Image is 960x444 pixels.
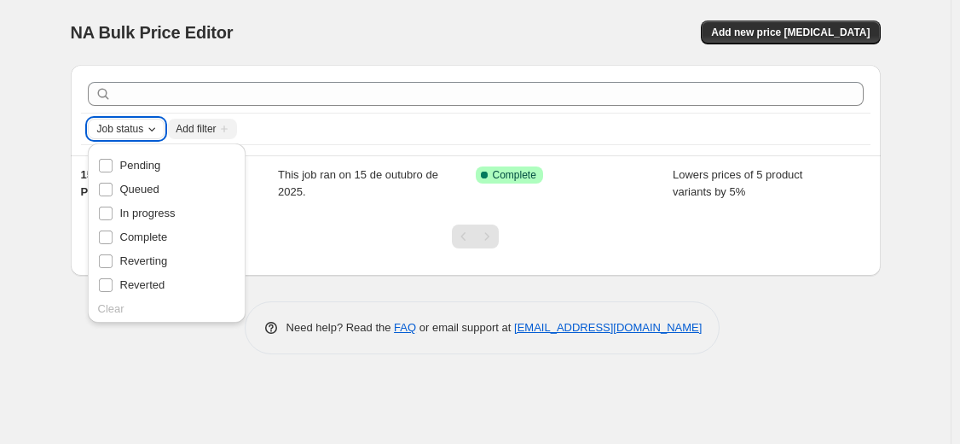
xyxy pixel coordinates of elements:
[701,20,880,44] button: Add new price [MEDICAL_DATA]
[168,119,236,139] button: Add filter
[514,321,702,334] a: [EMAIL_ADDRESS][DOMAIN_NAME]
[394,321,416,334] a: FAQ
[120,231,168,243] span: Complete
[120,254,168,267] span: Reverting
[120,207,176,219] span: In progress
[120,159,161,172] span: Pending
[89,120,165,138] button: Job status
[711,26,870,39] span: Add new price [MEDICAL_DATA]
[286,321,395,334] span: Need help? Read the
[120,278,165,291] span: Reverted
[97,122,144,136] span: Job status
[452,225,499,248] nav: Pagination
[416,321,514,334] span: or email support at
[673,168,802,198] span: Lowers prices of 5 product variants by 5%
[176,122,216,136] span: Add filter
[278,168,438,198] span: This job ran on 15 de outubro de 2025.
[493,168,536,182] span: Complete
[120,183,159,196] span: Queued
[71,23,234,42] span: NA Bulk Price Editor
